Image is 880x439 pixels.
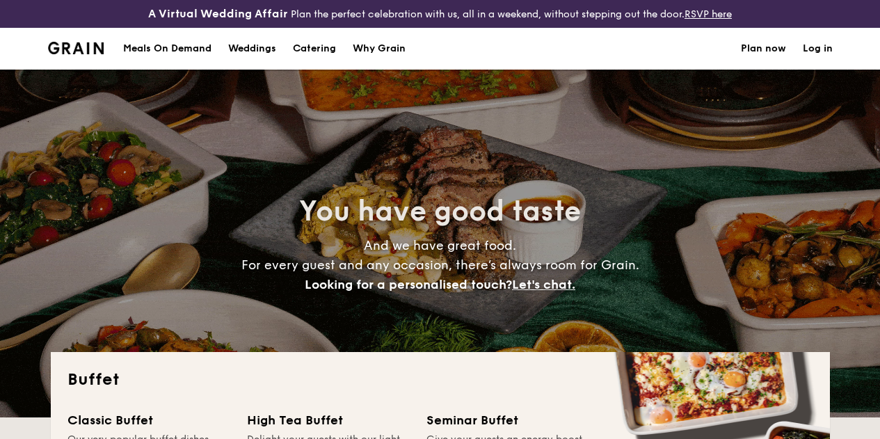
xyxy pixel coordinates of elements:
div: Plan the perfect celebration with us, all in a weekend, without stepping out the door. [147,6,733,22]
div: Seminar Buffet [426,410,589,430]
a: Weddings [220,28,285,70]
a: RSVP here [685,8,732,20]
a: Why Grain [344,28,414,70]
span: Let's chat. [512,277,575,292]
div: High Tea Buffet [247,410,410,430]
a: Plan now [741,28,786,70]
a: Logotype [48,42,104,54]
a: Meals On Demand [115,28,220,70]
h4: A Virtual Wedding Affair [148,6,288,22]
a: Log in [803,28,833,70]
div: Classic Buffet [67,410,230,430]
h2: Buffet [67,369,813,391]
img: Grain [48,42,104,54]
h1: Catering [293,28,336,70]
span: Looking for a personalised touch? [305,277,512,292]
div: Weddings [228,28,276,70]
div: Why Grain [353,28,406,70]
div: Meals On Demand [123,28,211,70]
span: You have good taste [299,195,581,228]
span: And we have great food. For every guest and any occasion, there’s always room for Grain. [241,238,639,292]
a: Catering [285,28,344,70]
